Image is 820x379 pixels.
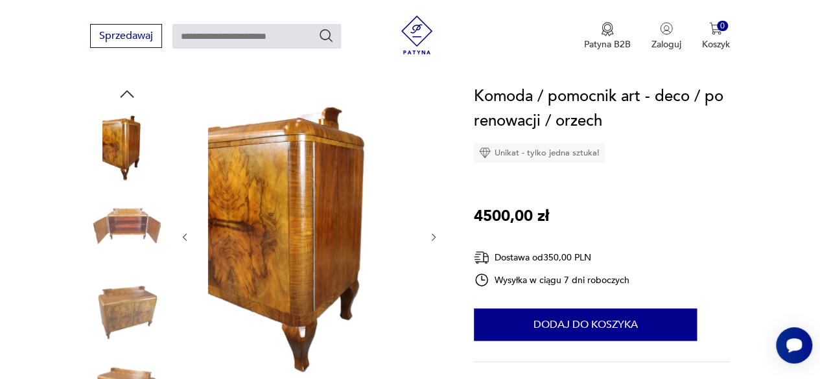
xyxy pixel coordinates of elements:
[474,249,489,266] img: Ikona dostawy
[90,32,162,41] a: Sprzedawaj
[474,204,549,229] p: 4500,00 zł
[397,16,436,54] img: Patyna - sklep z meblami i dekoracjami vintage
[584,22,631,51] a: Ikona medaluPatyna B2B
[474,143,605,163] div: Unikat - tylko jedna sztuka!
[651,38,681,51] p: Zaloguj
[651,22,681,51] button: Zaloguj
[90,110,164,184] img: Zdjęcie produktu Komoda / pomocnik art - deco / po renowacji / orzech
[584,38,631,51] p: Patyna B2B
[90,193,164,267] img: Zdjęcie produktu Komoda / pomocnik art - deco / po renowacji / orzech
[709,22,722,35] img: Ikona koszyka
[584,22,631,51] button: Patyna B2B
[660,22,673,35] img: Ikonka użytkownika
[474,84,730,133] h1: Komoda / pomocnik art - deco / po renowacji / orzech
[318,28,334,43] button: Szukaj
[90,275,164,349] img: Zdjęcie produktu Komoda / pomocnik art - deco / po renowacji / orzech
[474,308,697,341] button: Dodaj do koszyka
[474,249,629,266] div: Dostawa od 350,00 PLN
[702,38,730,51] p: Koszyk
[717,21,728,32] div: 0
[702,22,730,51] button: 0Koszyk
[474,272,629,288] div: Wysyłka w ciągu 7 dni roboczych
[90,24,162,48] button: Sprzedawaj
[776,327,812,363] iframe: Smartsupp widget button
[601,22,614,36] img: Ikona medalu
[479,147,491,159] img: Ikona diamentu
